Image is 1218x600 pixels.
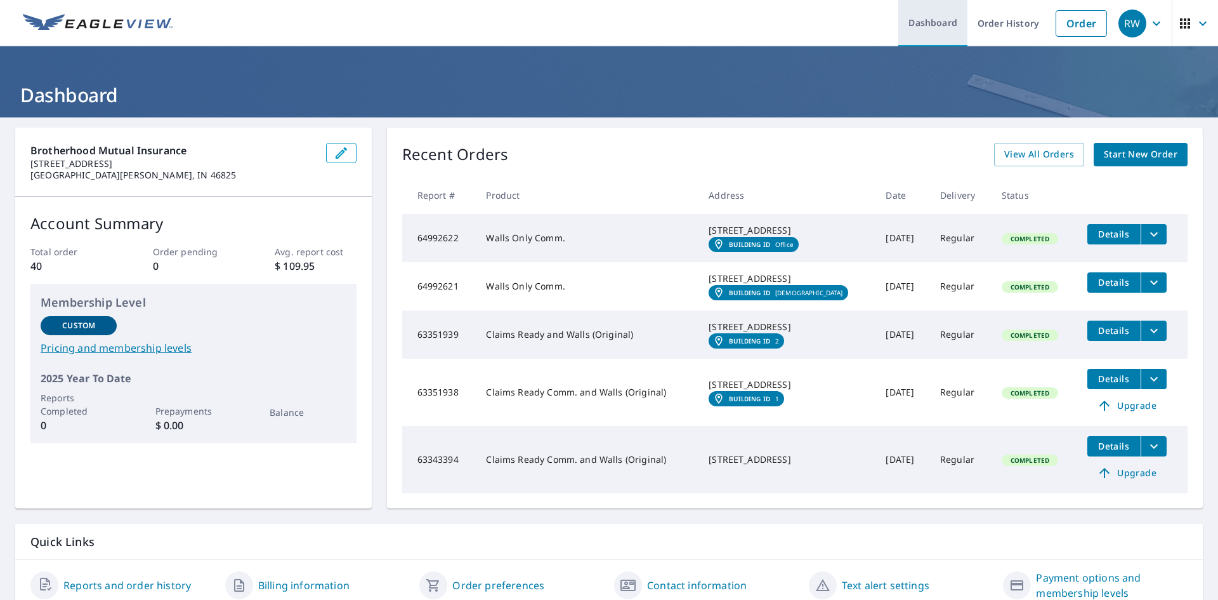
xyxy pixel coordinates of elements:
p: Total order [30,245,112,258]
p: 2025 Year To Date [41,371,346,386]
a: Pricing and membership levels [41,340,346,356]
p: Membership Level [41,294,346,311]
button: detailsBtn-63351939 [1087,321,1141,341]
td: 63351938 [402,359,476,426]
button: detailsBtn-64992621 [1087,272,1141,293]
th: Report # [402,177,476,214]
span: Details [1095,276,1133,288]
a: Building IDOffice [709,237,799,252]
td: Regular [930,426,992,493]
p: Balance [270,406,346,419]
td: Regular [930,262,992,310]
td: Regular [930,310,992,359]
div: [STREET_ADDRESS] [709,453,865,466]
div: RW [1118,10,1146,37]
td: [DATE] [875,214,929,262]
a: Building ID1 [709,391,784,406]
span: View All Orders [1004,147,1074,163]
a: Contact information [647,578,747,593]
td: 64992621 [402,262,476,310]
span: Upgrade [1095,465,1159,481]
td: Claims Ready and Walls (Original) [476,310,698,359]
a: Building ID[DEMOGRAPHIC_DATA] [709,285,848,300]
td: [DATE] [875,310,929,359]
th: Date [875,177,929,214]
a: Reports and order history [63,578,191,593]
em: Building ID [729,241,770,248]
td: Regular [930,359,992,426]
button: filesDropdownBtn-64992622 [1141,224,1167,244]
span: Completed [1003,331,1057,340]
span: Completed [1003,234,1057,243]
span: Completed [1003,283,1057,291]
td: [DATE] [875,359,929,426]
button: detailsBtn-63343394 [1087,436,1141,457]
span: Upgrade [1095,398,1159,413]
a: Building ID2 [709,333,784,349]
button: filesDropdownBtn-63351939 [1141,321,1167,341]
span: Details [1095,440,1133,452]
a: Billing information [258,578,350,593]
td: Claims Ready Comm. and Walls (Original) [476,359,698,426]
p: Prepayments [155,404,232,418]
span: Start New Order [1104,147,1177,163]
span: Completed [1003,389,1057,397]
div: [STREET_ADDRESS] [709,272,865,285]
em: Building ID [729,337,770,345]
div: [STREET_ADDRESS] [709,378,865,391]
p: $ 109.95 [275,258,356,274]
p: 0 [153,258,234,274]
td: Claims Ready Comm. and Walls (Original) [476,426,698,493]
span: Details [1095,324,1133,337]
p: 40 [30,258,112,274]
div: [STREET_ADDRESS] [709,321,865,333]
th: Status [992,177,1077,214]
p: Brotherhood Mutual Insurance [30,143,316,158]
div: [STREET_ADDRESS] [709,224,865,237]
a: Text alert settings [842,578,929,593]
th: Delivery [930,177,992,214]
p: Avg. report cost [275,245,356,258]
th: Product [476,177,698,214]
p: Reports Completed [41,391,117,418]
button: detailsBtn-64992622 [1087,224,1141,244]
button: filesDropdownBtn-64992621 [1141,272,1167,293]
p: Quick Links [30,534,1188,550]
p: Order pending [153,245,234,258]
button: filesDropdownBtn-63351938 [1141,369,1167,389]
em: Building ID [729,395,770,403]
a: View All Orders [994,143,1084,166]
a: Order [1056,10,1107,37]
td: [DATE] [875,262,929,310]
td: [DATE] [875,426,929,493]
td: 63351939 [402,310,476,359]
a: Upgrade [1087,396,1167,416]
p: Recent Orders [402,143,509,166]
td: 64992622 [402,214,476,262]
button: detailsBtn-63351938 [1087,369,1141,389]
a: Upgrade [1087,463,1167,483]
td: Walls Only Comm. [476,214,698,262]
img: EV Logo [23,14,173,33]
h1: Dashboard [15,82,1203,108]
a: Start New Order [1094,143,1188,166]
span: Completed [1003,456,1057,465]
th: Address [698,177,875,214]
a: Order preferences [452,578,544,593]
p: 0 [41,418,117,433]
p: Account Summary [30,212,357,235]
em: Building ID [729,289,770,297]
span: Details [1095,373,1133,385]
p: [STREET_ADDRESS] [30,158,316,170]
button: filesDropdownBtn-63343394 [1141,436,1167,457]
td: Regular [930,214,992,262]
p: $ 0.00 [155,418,232,433]
span: Details [1095,228,1133,240]
td: Walls Only Comm. [476,262,698,310]
p: Custom [62,320,95,331]
p: [GEOGRAPHIC_DATA][PERSON_NAME], IN 46825 [30,170,316,181]
td: 63343394 [402,426,476,493]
